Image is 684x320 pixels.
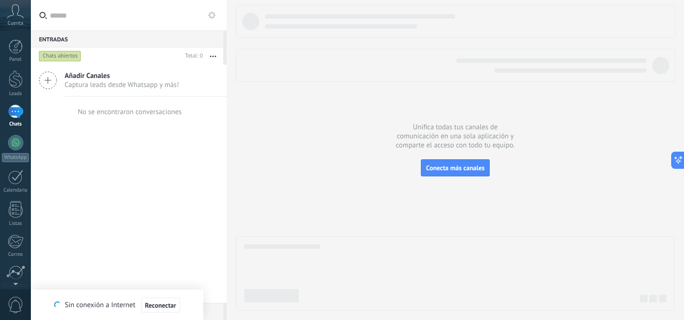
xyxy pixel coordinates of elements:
[2,57,29,63] div: Panel
[2,121,29,127] div: Chats
[426,164,484,172] span: Conecta más canales
[31,30,223,48] div: Entradas
[203,48,223,65] button: Más
[65,71,179,80] span: Añadir Canales
[8,20,23,27] span: Cuenta
[2,153,29,162] div: WhatsApp
[141,298,180,313] button: Reconectar
[2,187,29,194] div: Calendario
[145,302,176,309] span: Reconectar
[78,107,182,116] div: No se encontraron conversaciones
[421,159,490,176] button: Conecta más canales
[2,252,29,258] div: Correo
[54,297,180,313] div: Sin conexión a Internet
[2,91,29,97] div: Leads
[2,221,29,227] div: Listas
[65,80,179,89] span: Captura leads desde Whatsapp y más!
[39,50,81,62] div: Chats abiertos
[181,51,203,61] div: Total: 0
